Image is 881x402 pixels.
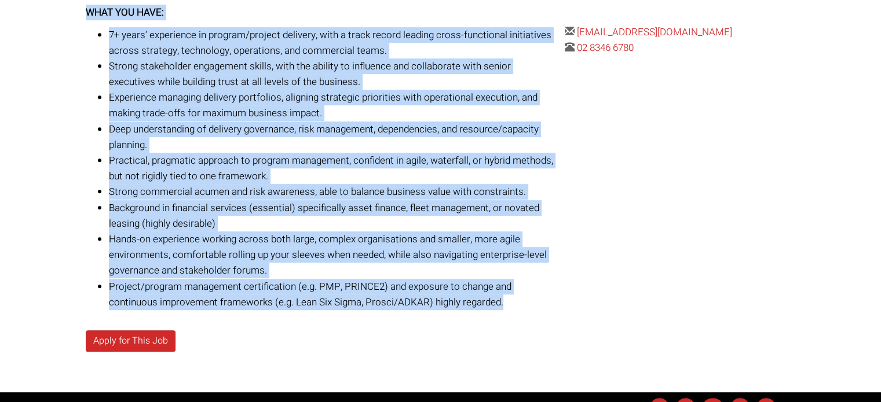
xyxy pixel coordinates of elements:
[109,279,556,310] li: Project/program management certification (e.g. PMP, PRINCE2) and exposure to change and continuou...
[577,25,732,39] a: [EMAIL_ADDRESS][DOMAIN_NAME]
[109,27,556,58] li: 7+ years’ experience in program/project delivery, with a track record leading cross-functional in...
[109,200,556,231] li: Background in financial services (essential) specifically asset finance, fleet management, or nov...
[109,231,556,279] li: Hands-on experience working across both large, complex organisations and smaller, more agile envi...
[109,121,556,153] li: Deep understanding of delivery governance, risk management, dependencies, and resource/capacity p...
[109,58,556,90] li: Strong stakeholder engagement skills, with the ability to influence and collaborate with senior e...
[86,330,176,352] a: Apply for This Job
[109,184,556,200] li: Strong commercial acumen and risk awareness, able to balance business value with constraints.
[577,40,634,55] a: 02 8346 6780
[109,153,556,184] li: Practical, pragmatic approach to program management, confident in agile, waterfall, or hybrid met...
[86,5,164,20] strong: WHAT YOU HAVE:
[109,90,556,121] li: Experience managing delivery portfolios, aligning strategic priorities with operational execution...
